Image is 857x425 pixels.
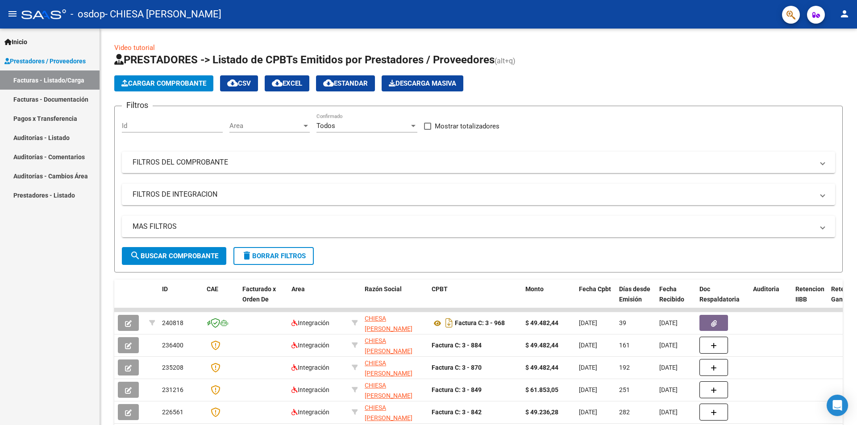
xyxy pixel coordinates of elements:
[162,364,183,371] span: 235208
[435,121,499,132] span: Mostrar totalizadores
[575,280,616,319] datatable-header-cell: Fecha Cpbt
[158,280,203,319] datatable-header-cell: ID
[389,79,456,87] span: Descarga Masiva
[659,386,678,393] span: [DATE]
[122,184,835,205] mat-expansion-panel-header: FILTROS DE INTEGRACION
[795,285,824,303] span: Retencion IIBB
[525,319,558,326] strong: $ 49.482,44
[133,190,814,199] mat-panel-title: FILTROS DE INTEGRACION
[291,364,329,371] span: Integración
[365,314,424,332] div: 20337366660
[619,364,630,371] span: 192
[265,75,309,91] button: EXCEL
[659,364,678,371] span: [DATE]
[432,408,482,416] strong: Factura C: 3 - 842
[525,342,558,349] strong: $ 49.482,44
[207,285,218,293] span: CAE
[7,8,18,19] mat-icon: menu
[122,99,153,111] h3: Filtros
[365,315,412,332] span: CHIESA [PERSON_NAME]
[227,78,238,88] mat-icon: cloud_download
[162,285,168,293] span: ID
[428,280,522,319] datatable-header-cell: CPBT
[121,79,206,87] span: Cargar Comprobante
[579,285,611,293] span: Fecha Cpbt
[616,280,656,319] datatable-header-cell: Días desde Emisión
[133,222,814,231] mat-panel-title: MAS FILTROS
[525,408,558,416] strong: $ 49.236,28
[122,247,226,265] button: Buscar Comprobante
[696,280,749,319] datatable-header-cell: Doc Respaldatoria
[432,285,448,293] span: CPBT
[114,54,495,66] span: PRESTADORES -> Listado de CPBTs Emitidos por Prestadores / Proveedores
[242,285,276,303] span: Facturado x Orden De
[579,319,597,326] span: [DATE]
[749,280,792,319] datatable-header-cell: Auditoria
[365,336,424,355] div: 20337366660
[619,386,630,393] span: 251
[365,285,402,293] span: Razón Social
[4,37,27,47] span: Inicio
[291,408,329,416] span: Integración
[365,337,412,355] span: CHIESA [PERSON_NAME]
[619,319,626,326] span: 39
[220,75,258,91] button: CSV
[495,57,516,65] span: (alt+q)
[114,44,155,52] a: Video tutorial
[699,285,740,303] span: Doc Respaldatoria
[656,280,696,319] datatable-header-cell: Fecha Recibido
[114,75,213,91] button: Cargar Comprobante
[361,280,428,319] datatable-header-cell: Razón Social
[272,79,302,87] span: EXCEL
[382,75,463,91] button: Descarga Masiva
[291,386,329,393] span: Integración
[316,122,335,130] span: Todos
[288,280,348,319] datatable-header-cell: Area
[272,78,283,88] mat-icon: cloud_download
[753,285,779,293] span: Auditoria
[365,404,412,421] span: CHIESA [PERSON_NAME]
[792,280,828,319] datatable-header-cell: Retencion IIBB
[365,358,424,377] div: 20337366660
[130,252,218,260] span: Buscar Comprobante
[162,386,183,393] span: 231216
[432,386,482,393] strong: Factura C: 3 - 849
[659,342,678,349] span: [DATE]
[522,280,575,319] datatable-header-cell: Monto
[365,359,412,377] span: CHIESA [PERSON_NAME]
[227,79,251,87] span: CSV
[323,79,368,87] span: Estandar
[619,285,650,303] span: Días desde Emisión
[455,320,505,327] strong: Factura C: 3 - 968
[525,364,558,371] strong: $ 49.482,44
[105,4,221,24] span: - CHIESA [PERSON_NAME]
[122,152,835,173] mat-expansion-panel-header: FILTROS DEL COMPROBANTE
[316,75,375,91] button: Estandar
[365,380,424,399] div: 20337366660
[579,386,597,393] span: [DATE]
[619,342,630,349] span: 161
[291,285,305,293] span: Area
[579,408,597,416] span: [DATE]
[432,364,482,371] strong: Factura C: 3 - 870
[133,157,814,167] mat-panel-title: FILTROS DEL COMPROBANTE
[323,78,334,88] mat-icon: cloud_download
[4,56,86,66] span: Prestadores / Proveedores
[525,285,544,293] span: Monto
[443,316,455,330] i: Descargar documento
[239,280,288,319] datatable-header-cell: Facturado x Orden De
[579,364,597,371] span: [DATE]
[382,75,463,91] app-download-masive: Descarga masiva de comprobantes (adjuntos)
[659,319,678,326] span: [DATE]
[122,216,835,237] mat-expansion-panel-header: MAS FILTROS
[130,250,141,261] mat-icon: search
[432,342,482,349] strong: Factura C: 3 - 884
[291,319,329,326] span: Integración
[71,4,105,24] span: - osdop
[827,395,848,416] div: Open Intercom Messenger
[229,122,302,130] span: Area
[233,247,314,265] button: Borrar Filtros
[659,408,678,416] span: [DATE]
[365,403,424,421] div: 20337366660
[241,252,306,260] span: Borrar Filtros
